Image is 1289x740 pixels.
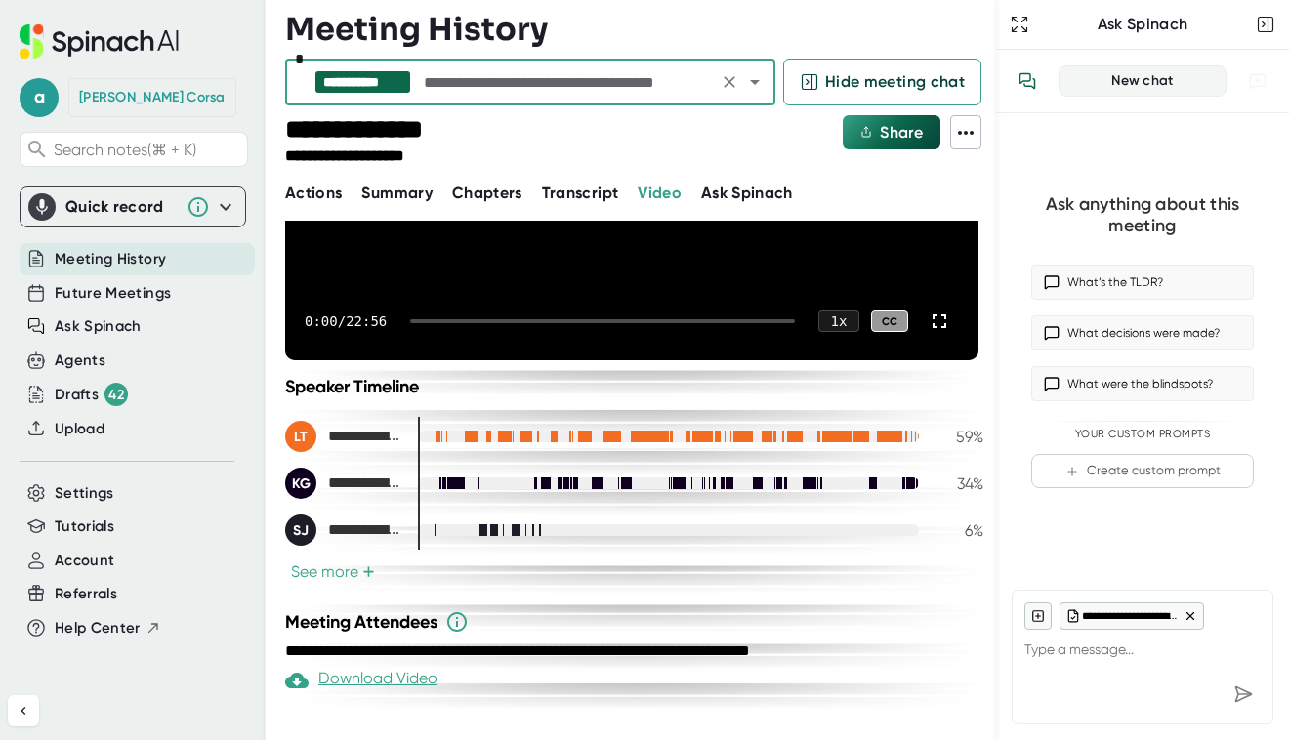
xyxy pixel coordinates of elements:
[285,514,402,546] div: Stephanie Jacquez
[361,184,432,202] span: Summary
[1071,72,1214,90] div: New chat
[1226,677,1261,712] div: Send message
[452,182,522,205] button: Chapters
[285,182,342,205] button: Actions
[285,376,983,397] div: Speaker Timeline
[716,68,743,96] button: Clear
[1031,265,1254,300] button: What’s the TLDR?
[55,383,128,406] button: Drafts 42
[55,383,128,406] div: Drafts
[55,248,166,270] button: Meeting History
[55,515,114,538] button: Tutorials
[880,123,923,142] span: Share
[55,315,142,338] button: Ask Spinach
[285,610,988,634] div: Meeting Attendees
[935,428,983,446] div: 59 %
[28,187,237,226] div: Quick record
[741,68,769,96] button: Open
[285,669,437,692] div: Download Video
[79,89,226,106] div: Amy Corsa
[285,421,316,452] div: LT
[1008,62,1047,101] button: View conversation history
[305,313,387,329] div: 0:00 / 22:56
[1031,454,1254,488] button: Create custom prompt
[1031,366,1254,401] button: What were the blindspots?
[55,617,161,639] button: Help Center
[701,182,793,205] button: Ask Spinach
[285,468,316,499] div: KG
[542,184,619,202] span: Transcript
[55,617,141,639] span: Help Center
[285,561,381,582] button: See more+
[285,184,342,202] span: Actions
[1006,11,1033,38] button: Expand to Ask Spinach page
[55,349,105,372] button: Agents
[843,115,940,149] button: Share
[361,182,432,205] button: Summary
[55,583,117,605] button: Referrals
[638,182,682,205] button: Video
[54,141,242,159] span: Search notes (⌘ + K)
[1031,428,1254,441] div: Your Custom Prompts
[285,11,548,48] h3: Meeting History
[55,282,171,305] button: Future Meetings
[1033,15,1252,34] div: Ask Spinach
[701,184,793,202] span: Ask Spinach
[285,421,402,452] div: L100 - B04 Together
[65,197,177,217] div: Quick record
[818,310,859,332] div: 1 x
[104,383,128,406] div: 42
[362,564,375,580] span: +
[783,59,981,105] button: Hide meeting chat
[871,310,908,333] div: CC
[1031,193,1254,237] div: Ask anything about this meeting
[55,482,114,505] button: Settings
[8,695,39,726] button: Collapse sidebar
[1252,11,1279,38] button: Close conversation sidebar
[825,70,965,94] span: Hide meeting chat
[935,474,983,493] div: 34 %
[452,184,522,202] span: Chapters
[55,418,104,440] button: Upload
[20,78,59,117] span: a
[285,514,316,546] div: SJ
[935,521,983,540] div: 6 %
[55,550,114,572] button: Account
[542,182,619,205] button: Transcript
[285,468,402,499] div: Kristina Gomez
[638,184,682,202] span: Video
[1031,315,1254,350] button: What decisions were made?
